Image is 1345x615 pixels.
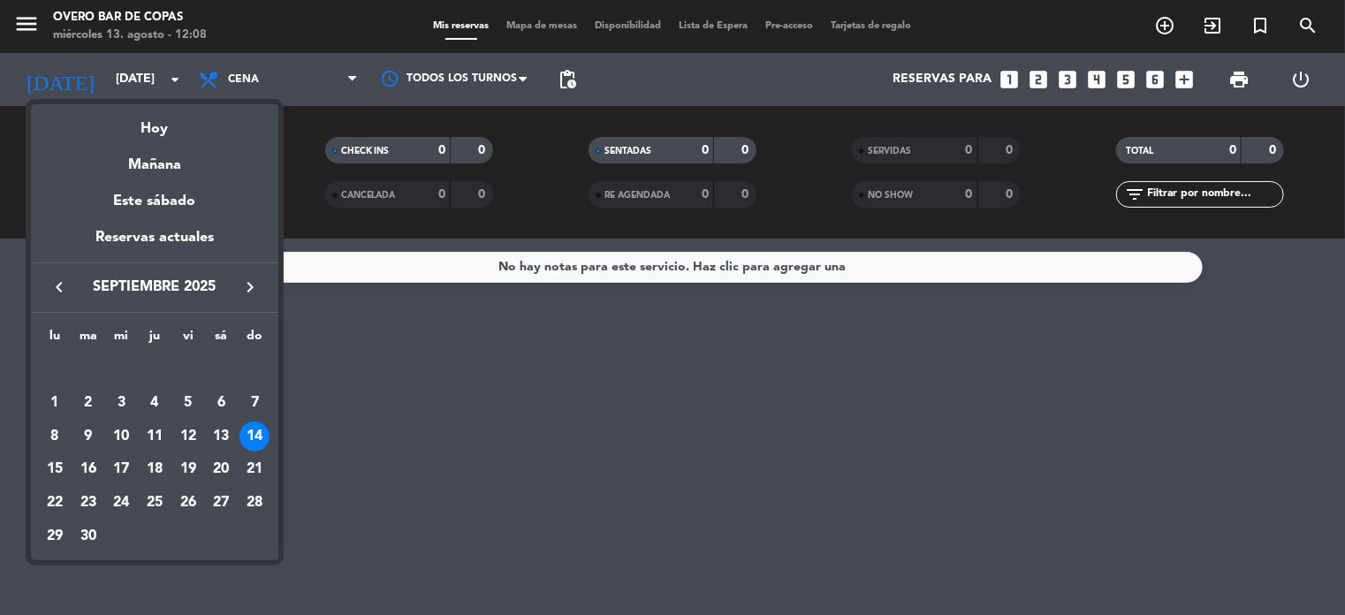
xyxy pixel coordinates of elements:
[72,452,105,486] td: 16 de septiembre de 2025
[239,488,270,518] div: 28
[238,486,271,520] td: 28 de septiembre de 2025
[138,486,171,520] td: 25 de septiembre de 2025
[43,276,75,299] button: keyboard_arrow_left
[104,486,138,520] td: 24 de septiembre de 2025
[205,420,239,453] td: 13 de septiembre de 2025
[140,421,170,452] div: 11
[104,452,138,486] td: 17 de septiembre de 2025
[138,420,171,453] td: 11 de septiembre de 2025
[140,488,170,518] div: 25
[75,276,234,299] span: septiembre 2025
[40,521,70,551] div: 29
[140,388,170,418] div: 4
[38,486,72,520] td: 22 de septiembre de 2025
[205,486,239,520] td: 27 de septiembre de 2025
[49,277,70,298] i: keyboard_arrow_left
[206,488,236,518] div: 27
[206,421,236,452] div: 13
[138,386,171,420] td: 4 de septiembre de 2025
[72,386,105,420] td: 2 de septiembre de 2025
[73,521,103,551] div: 30
[171,386,205,420] td: 5 de septiembre de 2025
[73,488,103,518] div: 23
[38,452,72,486] td: 15 de septiembre de 2025
[173,388,203,418] div: 5
[38,326,72,353] th: lunes
[239,277,261,298] i: keyboard_arrow_right
[106,388,136,418] div: 3
[173,454,203,484] div: 19
[31,140,278,177] div: Mañana
[38,420,72,453] td: 8 de septiembre de 2025
[73,388,103,418] div: 2
[171,486,205,520] td: 26 de septiembre de 2025
[239,388,270,418] div: 7
[140,454,170,484] div: 18
[205,326,239,353] th: sábado
[40,454,70,484] div: 15
[104,386,138,420] td: 3 de septiembre de 2025
[205,452,239,486] td: 20 de septiembre de 2025
[138,452,171,486] td: 18 de septiembre de 2025
[171,326,205,353] th: viernes
[205,386,239,420] td: 6 de septiembre de 2025
[104,326,138,353] th: miércoles
[38,353,271,386] td: SEP.
[106,421,136,452] div: 10
[173,488,203,518] div: 26
[238,420,271,453] td: 14 de septiembre de 2025
[73,454,103,484] div: 16
[72,520,105,553] td: 30 de septiembre de 2025
[171,420,205,453] td: 12 de septiembre de 2025
[72,326,105,353] th: martes
[171,452,205,486] td: 19 de septiembre de 2025
[73,421,103,452] div: 9
[40,388,70,418] div: 1
[106,454,136,484] div: 17
[40,421,70,452] div: 8
[72,420,105,453] td: 9 de septiembre de 2025
[31,226,278,262] div: Reservas actuales
[31,104,278,140] div: Hoy
[31,177,278,226] div: Este sábado
[38,386,72,420] td: 1 de septiembre de 2025
[40,488,70,518] div: 22
[138,326,171,353] th: jueves
[106,488,136,518] div: 24
[239,421,270,452] div: 14
[206,388,236,418] div: 6
[206,454,236,484] div: 20
[234,276,266,299] button: keyboard_arrow_right
[104,420,138,453] td: 10 de septiembre de 2025
[238,386,271,420] td: 7 de septiembre de 2025
[238,452,271,486] td: 21 de septiembre de 2025
[38,520,72,553] td: 29 de septiembre de 2025
[173,421,203,452] div: 12
[238,326,271,353] th: domingo
[239,454,270,484] div: 21
[72,486,105,520] td: 23 de septiembre de 2025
